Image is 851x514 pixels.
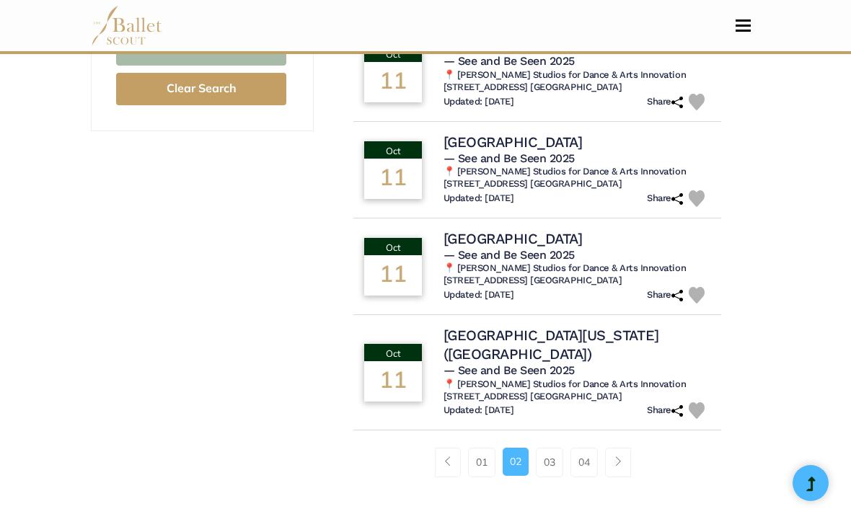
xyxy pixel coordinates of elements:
h6: Share [647,404,683,417]
h6: 📍 [PERSON_NAME] Studios for Dance & Arts Innovation [STREET_ADDRESS] [GEOGRAPHIC_DATA] [444,378,710,403]
h6: Updated: [DATE] [444,289,514,301]
span: — See and Be Seen 2025 [444,54,575,68]
a: 02 [503,448,529,475]
h6: Share [647,96,683,108]
button: Clear Search [116,73,286,105]
div: Oct [364,141,422,159]
h6: Share [647,289,683,301]
nav: Page navigation example [435,448,639,477]
h6: Updated: [DATE] [444,192,514,205]
h6: Share [647,192,683,205]
a: 01 [468,448,495,477]
h4: [GEOGRAPHIC_DATA][US_STATE] ([GEOGRAPHIC_DATA]) [444,326,710,363]
button: Toggle navigation [726,19,760,32]
h6: 📍 [PERSON_NAME] Studios for Dance & Arts Innovation [STREET_ADDRESS] [GEOGRAPHIC_DATA] [444,166,710,190]
h6: 📍 [PERSON_NAME] Studios for Dance & Arts Innovation [STREET_ADDRESS] [GEOGRAPHIC_DATA] [444,262,710,287]
div: 11 [364,159,422,199]
a: 04 [570,448,598,477]
div: Oct [364,238,422,255]
span: — See and Be Seen 2025 [444,151,575,165]
h4: [GEOGRAPHIC_DATA] [444,133,583,151]
h6: 📍 [PERSON_NAME] Studios for Dance & Arts Innovation [STREET_ADDRESS] [GEOGRAPHIC_DATA] [444,69,710,94]
span: — See and Be Seen 2025 [444,248,575,262]
div: 11 [364,62,422,102]
div: Oct [364,344,422,361]
h6: Updated: [DATE] [444,96,514,108]
a: 03 [536,448,563,477]
div: 11 [364,255,422,296]
div: 11 [364,361,422,402]
span: — See and Be Seen 2025 [444,363,575,377]
h4: [GEOGRAPHIC_DATA] [444,229,583,248]
h6: Updated: [DATE] [444,404,514,417]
